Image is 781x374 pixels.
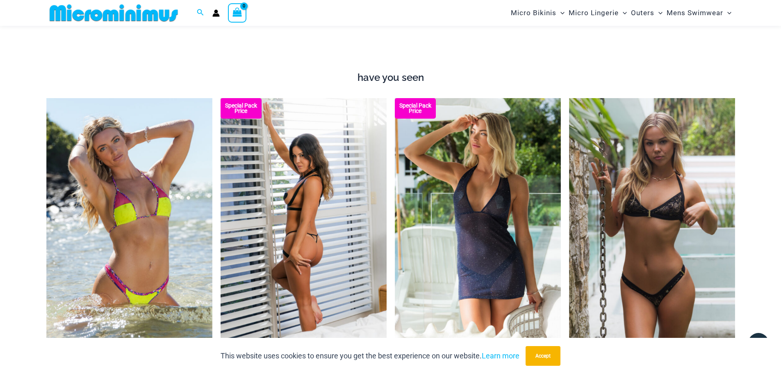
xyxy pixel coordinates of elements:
img: Truth or Dare Black 1905 Bodysuit 611 Micro 06 [221,98,387,348]
img: Highway Robbery Black Gold 359 Clip Top 439 Clip Bottom 01v2 [569,98,735,348]
nav: Site Navigation [508,1,735,25]
a: Learn more [482,351,519,360]
a: View Shopping Cart, empty [228,3,247,22]
a: OutersMenu ToggleMenu Toggle [629,2,665,23]
a: Micro LingerieMenu ToggleMenu Toggle [567,2,629,23]
b: Special Pack Price [221,103,262,114]
a: Mens SwimwearMenu ToggleMenu Toggle [665,2,733,23]
h4: have you seen [46,72,735,84]
a: Highway Robbery Black Gold 359 Clip Top 439 Clip Bottom 01v2Highway Robbery Black Gold 359 Clip T... [569,98,735,348]
span: Menu Toggle [556,2,565,23]
span: Menu Toggle [619,2,627,23]
span: Micro Bikinis [511,2,556,23]
a: Coastal Bliss Leopard Sunset 3171 Tri Top 4371 Thong Bikini 06Coastal Bliss Leopard Sunset 3171 T... [46,98,212,349]
iframe: TrustedSite Certified [52,6,729,67]
img: MM SHOP LOGO FLAT [46,4,181,22]
span: Menu Toggle [654,2,663,23]
img: Echo Ink 5671 Dress 682 Thong 07 [395,98,561,348]
button: Accept [526,346,560,366]
p: This website uses cookies to ensure you get the best experience on our website. [221,350,519,362]
b: Special Pack Price [395,103,436,114]
span: Outers [631,2,654,23]
a: Truth or Dare Black 1905 Bodysuit 611 Micro 07 Truth or Dare Black 1905 Bodysuit 611 Micro 06Trut... [221,98,387,348]
span: Micro Lingerie [569,2,619,23]
span: Menu Toggle [723,2,731,23]
a: Echo Ink 5671 Dress 682 Thong 07 Echo Ink 5671 Dress 682 Thong 08Echo Ink 5671 Dress 682 Thong 08 [395,98,561,348]
a: Micro BikinisMenu ToggleMenu Toggle [509,2,567,23]
img: Coastal Bliss Leopard Sunset 3171 Tri Top 4371 Thong Bikini 06 [46,98,212,349]
span: Mens Swimwear [667,2,723,23]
